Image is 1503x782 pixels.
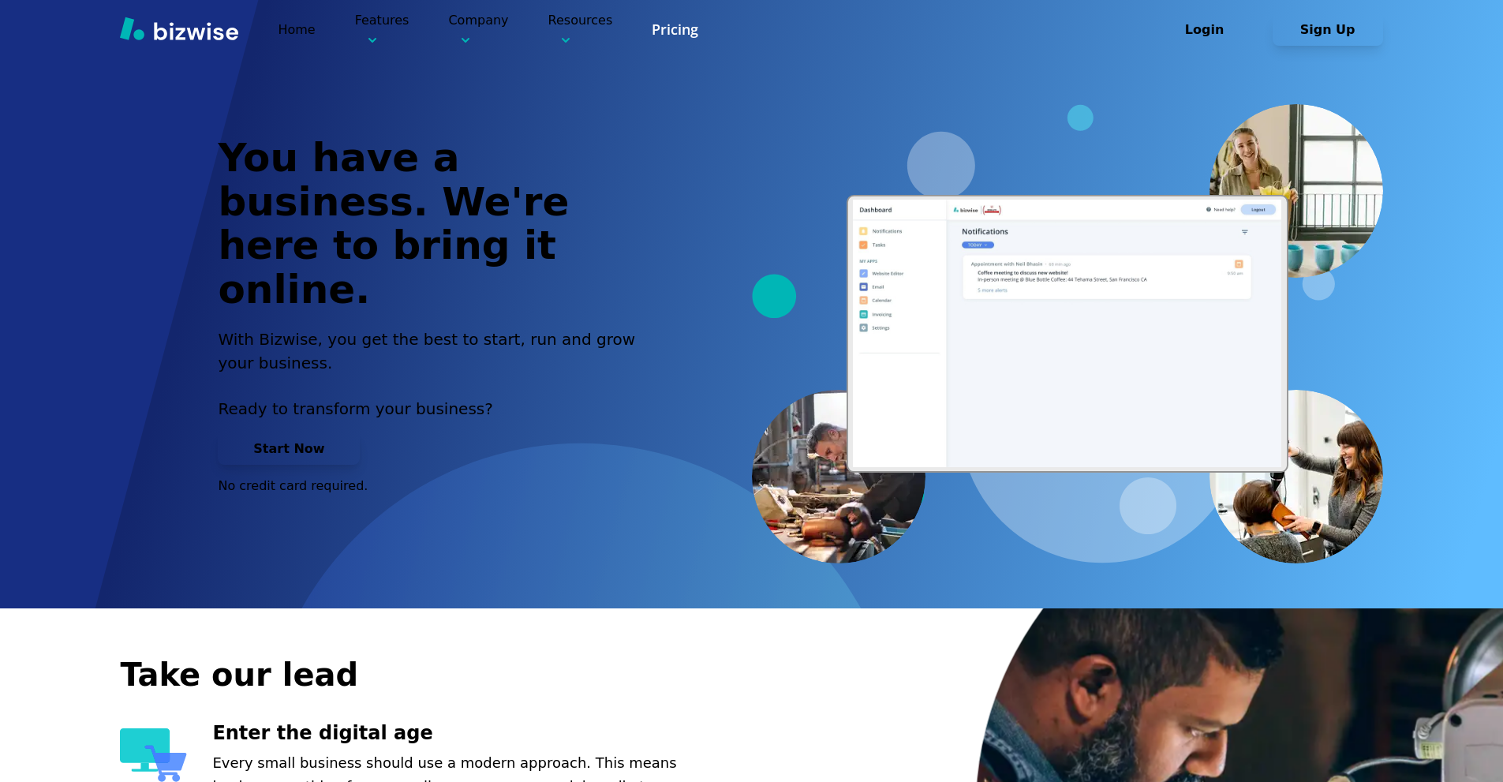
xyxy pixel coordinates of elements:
[120,728,187,782] img: Enter the digital age Icon
[278,22,315,37] a: Home
[652,20,698,39] a: Pricing
[1273,22,1383,37] a: Sign Up
[218,397,653,421] p: Ready to transform your business?
[218,441,360,456] a: Start Now
[120,653,1303,696] h2: Take our lead
[1150,14,1260,46] button: Login
[218,327,653,375] h2: With Bizwise, you get the best to start, run and grow your business.
[218,433,360,465] button: Start Now
[1150,22,1273,37] a: Login
[218,137,653,312] h1: You have a business. We're here to bring it online.
[218,477,653,495] p: No credit card required.
[1273,14,1383,46] button: Sign Up
[355,11,409,48] p: Features
[448,11,508,48] p: Company
[548,11,613,48] p: Resources
[120,17,238,40] img: Bizwise Logo
[212,720,712,746] h3: Enter the digital age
